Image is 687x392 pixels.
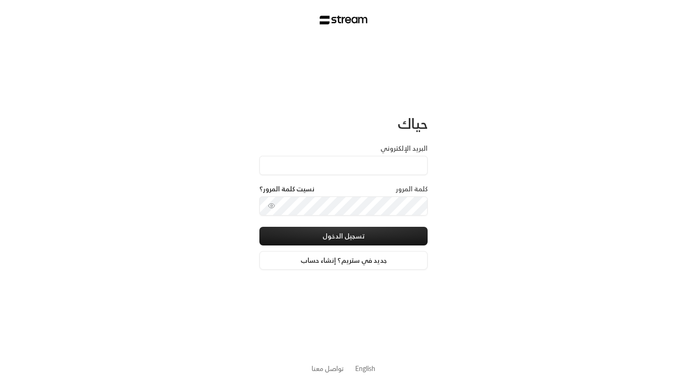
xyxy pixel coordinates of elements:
[398,111,428,136] span: حياك
[312,363,344,374] a: تواصل معنا
[259,227,428,245] button: تسجيل الدخول
[396,184,428,194] label: كلمة المرور
[355,360,375,377] a: English
[320,15,368,25] img: Stream Logo
[259,251,428,270] a: جديد في ستريم؟ إنشاء حساب
[259,184,315,194] a: نسيت كلمة المرور؟
[380,144,428,153] label: البريد الإلكتروني
[312,364,344,373] button: تواصل معنا
[264,198,279,213] button: toggle password visibility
